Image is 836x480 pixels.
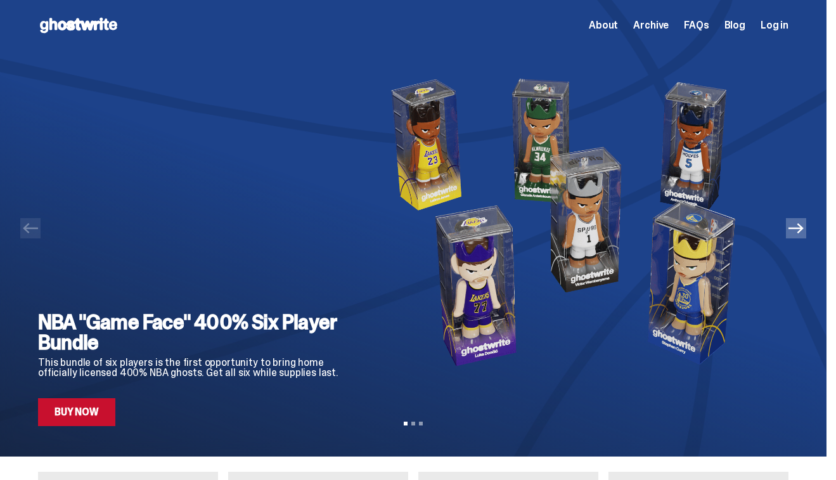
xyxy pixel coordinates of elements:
[761,20,788,30] a: Log in
[589,20,618,30] a: About
[786,218,806,238] button: Next
[38,398,115,426] a: Buy Now
[419,422,423,425] button: View slide 3
[684,20,709,30] a: FAQs
[411,422,415,425] button: View slide 2
[38,358,350,378] p: This bundle of six players is the first opportunity to bring home officially licensed 400% NBA gh...
[371,51,768,393] img: NBA "Game Face" 400% Six Player Bundle
[633,20,669,30] a: Archive
[20,218,41,238] button: Previous
[724,20,745,30] a: Blog
[404,422,408,425] button: View slide 1
[38,312,350,353] h2: NBA "Game Face" 400% Six Player Bundle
